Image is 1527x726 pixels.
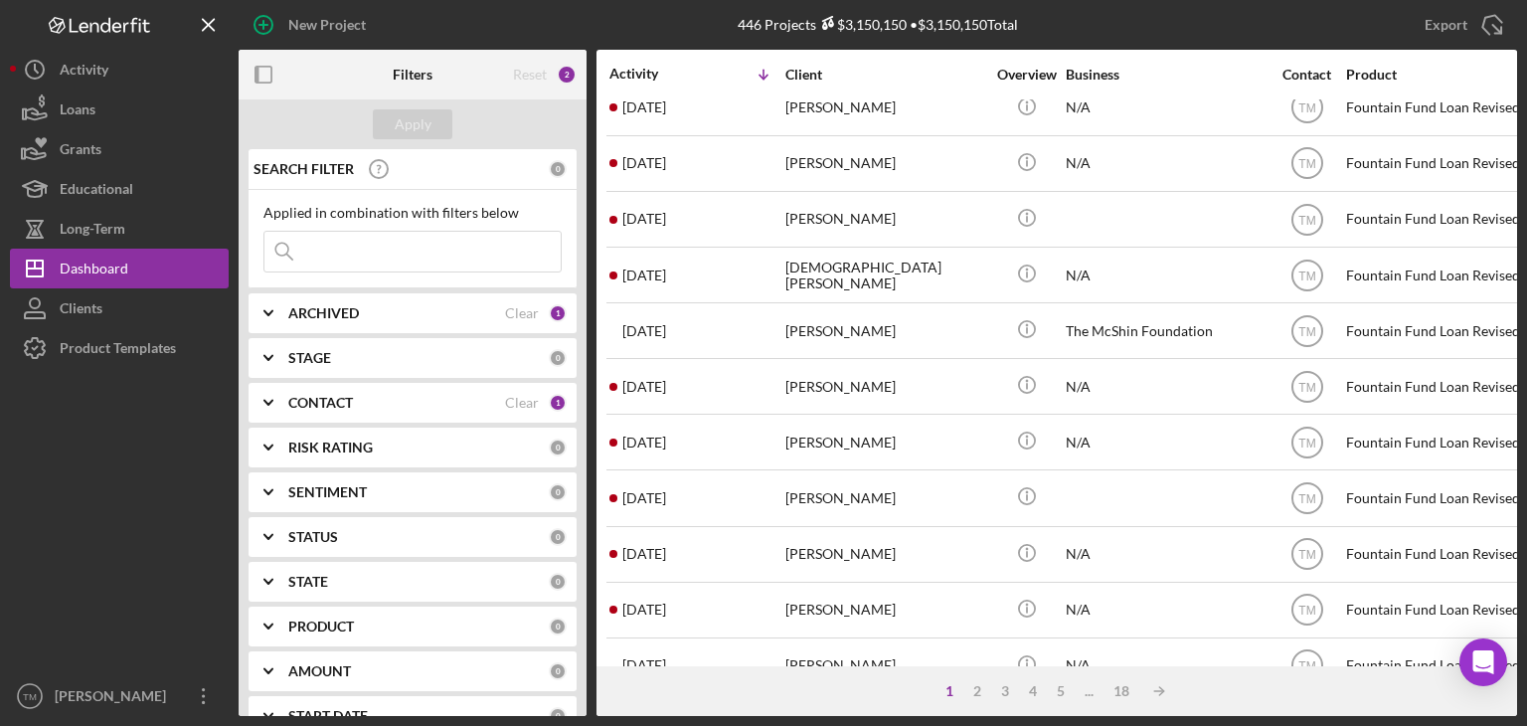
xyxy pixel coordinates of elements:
[609,66,697,82] div: Activity
[622,546,666,562] time: 2025-09-23 03:59
[393,67,432,83] b: Filters
[785,416,984,468] div: [PERSON_NAME]
[513,67,547,83] div: Reset
[505,395,539,411] div: Clear
[622,657,666,673] time: 2025-09-20 22:18
[991,683,1019,699] div: 3
[622,211,666,227] time: 2025-10-03 11:24
[557,65,577,85] div: 2
[288,708,368,724] b: START DATE
[10,676,229,716] button: TM[PERSON_NAME]
[1298,157,1315,171] text: TM
[549,483,567,501] div: 0
[1270,67,1344,83] div: Contact
[288,395,353,411] b: CONTACT
[1019,683,1047,699] div: 4
[288,574,328,590] b: STATE
[60,249,128,293] div: Dashboard
[60,50,108,94] div: Activity
[288,440,373,455] b: RISK RATING
[622,379,666,395] time: 2025-09-29 18:47
[738,16,1018,33] div: 446 Projects • $3,150,150 Total
[395,109,431,139] div: Apply
[785,360,984,413] div: [PERSON_NAME]
[373,109,452,139] button: Apply
[963,683,991,699] div: 2
[1405,5,1517,45] button: Export
[288,305,359,321] b: ARCHIVED
[10,209,229,249] a: Long-Term
[549,439,567,456] div: 0
[785,584,984,636] div: [PERSON_NAME]
[10,288,229,328] button: Clients
[1298,659,1315,673] text: TM
[1075,683,1103,699] div: ...
[549,349,567,367] div: 0
[1066,528,1265,581] div: N/A
[549,160,567,178] div: 0
[622,435,666,451] time: 2025-09-29 16:37
[288,350,331,366] b: STAGE
[10,249,229,288] button: Dashboard
[622,155,666,171] time: 2025-10-03 12:18
[1066,137,1265,190] div: N/A
[1298,436,1315,450] text: TM
[288,484,367,500] b: SENTIMENT
[1047,683,1075,699] div: 5
[60,209,125,254] div: Long-Term
[549,662,567,680] div: 0
[549,707,567,725] div: 0
[549,304,567,322] div: 1
[1298,101,1315,115] text: TM
[505,305,539,321] div: Clear
[785,304,984,357] div: [PERSON_NAME]
[1298,548,1315,562] text: TM
[10,328,229,368] button: Product Templates
[622,99,666,115] time: 2025-10-03 13:04
[1298,380,1315,394] text: TM
[1298,604,1315,618] text: TM
[60,288,102,333] div: Clients
[1298,324,1315,338] text: TM
[1459,638,1507,686] div: Open Intercom Messenger
[1066,416,1265,468] div: N/A
[1425,5,1467,45] div: Export
[622,323,666,339] time: 2025-09-30 20:20
[60,328,176,373] div: Product Templates
[1298,213,1315,227] text: TM
[288,619,354,635] b: PRODUCT
[288,5,366,45] div: New Project
[1103,683,1139,699] div: 18
[622,268,666,283] time: 2025-10-01 11:19
[1066,639,1265,692] div: N/A
[785,82,984,134] div: [PERSON_NAME]
[1066,82,1265,134] div: N/A
[785,639,984,692] div: [PERSON_NAME]
[50,676,179,721] div: [PERSON_NAME]
[549,394,567,412] div: 1
[10,90,229,129] button: Loans
[288,663,351,679] b: AMOUNT
[549,618,567,635] div: 0
[263,205,562,221] div: Applied in combination with filters below
[60,169,133,214] div: Educational
[10,169,229,209] button: Educational
[239,5,386,45] button: New Project
[785,249,984,301] div: [DEMOGRAPHIC_DATA][PERSON_NAME]
[288,529,338,545] b: STATUS
[816,16,907,33] div: $3,150,150
[254,161,354,177] b: SEARCH FILTER
[10,129,229,169] a: Grants
[10,50,229,90] button: Activity
[785,193,984,246] div: [PERSON_NAME]
[23,691,37,702] text: TM
[935,683,963,699] div: 1
[622,490,666,506] time: 2025-09-24 12:30
[785,471,984,524] div: [PERSON_NAME]
[785,528,984,581] div: [PERSON_NAME]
